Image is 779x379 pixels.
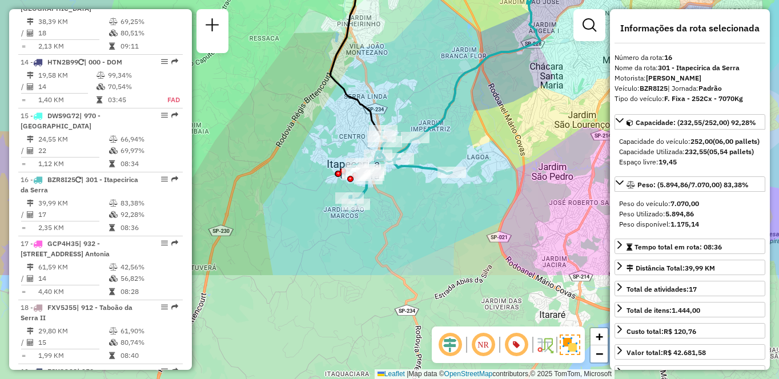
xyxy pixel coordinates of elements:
i: % de utilização do peso [109,18,118,25]
strong: 7.070,00 [670,199,699,208]
em: Rota exportada [171,58,178,65]
td: = [21,41,26,52]
i: % de utilização do peso [109,328,118,334]
i: Total de Atividades [27,83,34,90]
span: 15 - [21,111,101,130]
a: Peso: (5.894,86/7.070,00) 83,38% [615,176,765,192]
em: Opções [161,240,168,247]
i: % de utilização do peso [97,72,105,79]
td: / [21,209,26,220]
td: 08:40 [120,350,178,361]
td: 14 [38,273,109,284]
td: 83,38% [120,197,178,209]
strong: R$ 42.681,58 [663,348,706,357]
div: Peso disponível: [619,219,761,229]
span: BZR8I25 [47,175,75,184]
div: Peso: (5.894,86/7.070,00) 83,38% [615,194,765,234]
td: 17 [38,209,109,220]
strong: 1.175,14 [670,220,699,228]
td: 80,51% [120,27,178,39]
span: | Jornada: [668,84,722,92]
td: / [21,273,26,284]
span: 18 - [21,303,132,322]
strong: 232,55 [685,147,707,156]
span: Peso do veículo: [619,199,699,208]
span: 14 - [21,58,122,66]
div: Peso Utilizado: [619,209,761,219]
td: 38,39 KM [38,16,109,27]
td: 2,35 KM [38,222,109,233]
i: Tempo total em rota [97,96,102,103]
i: Veículo já utilizado nesta sessão [75,176,81,183]
td: = [21,350,26,361]
strong: 1.444,00 [672,306,700,315]
td: FAD [155,94,180,106]
div: Espaço livre: [619,157,761,167]
strong: Padrão [698,84,722,92]
td: 1,40 KM [38,94,96,106]
a: Zoom in [591,328,608,345]
a: OpenStreetMap [444,370,493,378]
div: Motorista: [615,73,765,83]
td: 69,97% [120,145,178,156]
span: Ocultar NR [469,331,497,358]
span: Exibir número da rota [503,331,530,358]
a: Nova sessão e pesquisa [201,14,224,39]
a: Exibir filtros [578,14,601,37]
td: 4,40 KM [38,286,109,297]
div: Custo total: [627,326,696,337]
a: Capacidade: (232,55/252,00) 92,28% [615,114,765,130]
i: Tempo total em rota [109,160,115,167]
em: Rota exportada [171,240,178,247]
strong: R$ 120,76 [664,327,696,336]
img: Exibir/Ocultar setores [560,334,580,355]
span: − [596,346,603,361]
span: Peso: (5.894,86/7.070,00) 83,38% [637,180,749,189]
td: 1,12 KM [38,158,109,170]
td: 24,55 KM [38,134,109,145]
div: Nome da rota: [615,63,765,73]
span: 17 - [21,239,110,258]
span: HTN2B99 [47,58,78,66]
i: Distância Total [27,18,34,25]
div: Distância Total: [627,263,715,273]
i: Total de Atividades [27,147,34,154]
a: Zoom out [591,345,608,362]
a: Tempo total em rota: 08:36 [615,239,765,254]
strong: [PERSON_NAME] [646,74,701,82]
a: Total de atividades:17 [615,281,765,296]
span: Total de atividades: [627,285,697,293]
em: Opções [161,176,168,183]
span: | 301 - Itapecirica da Serra [21,175,138,194]
strong: F. Fixa - 252Cx - 7070Kg [664,94,743,103]
i: Veículo já utilizado nesta sessão [78,59,84,66]
i: Distância Total [27,136,34,143]
td: 56,82% [120,273,178,284]
strong: 252,00 [690,137,713,146]
td: 22 [38,145,109,156]
td: = [21,158,26,170]
em: Rota exportada [171,112,178,119]
em: Opções [161,112,168,119]
strong: 16 [664,53,672,62]
span: | 932 - [STREET_ADDRESS] Antonia [21,239,110,258]
span: Tempo total em rota: 08:36 [635,243,722,251]
td: 08:34 [120,158,178,170]
td: 61,90% [120,325,178,337]
a: Custo total:R$ 120,76 [615,323,765,338]
div: Jornada Motorista: 09:20 [627,369,708,379]
span: | 912 - Taboão da Serra II [21,303,132,322]
td: 1,99 KM [38,350,109,361]
td: 99,34% [107,70,155,81]
i: % de utilização do peso [109,200,118,207]
a: Valor total:R$ 42.681,58 [615,344,765,360]
div: Tipo do veículo: [615,94,765,104]
td: = [21,94,26,106]
td: 19,58 KM [38,70,96,81]
td: 15 [38,337,109,348]
strong: 17 [689,285,697,293]
i: % de utilização do peso [109,264,118,271]
i: % de utilização da cubagem [109,30,118,37]
i: % de utilização da cubagem [109,211,118,218]
div: Capacidade do veículo: [619,136,761,147]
